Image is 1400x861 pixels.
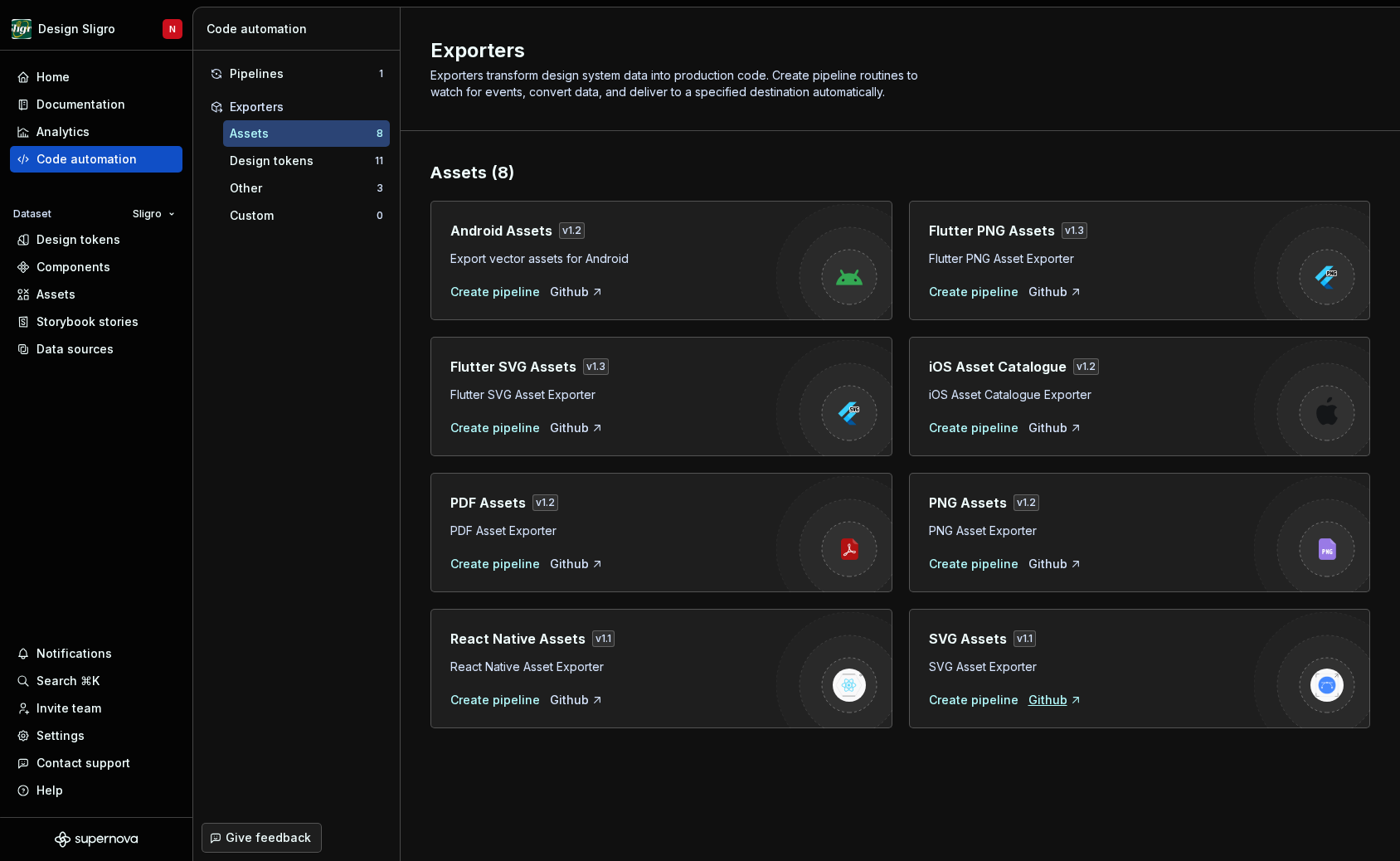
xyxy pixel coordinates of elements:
h4: React Native Assets [450,629,586,649]
h2: Exporters [430,37,1350,64]
a: Data sources [10,336,182,362]
button: Create pipeline [450,556,540,572]
button: Create pipeline [450,284,540,300]
div: 8 [377,127,383,140]
div: Analytics [36,124,90,140]
div: PDF Asset Exporter [450,523,776,539]
h4: Flutter SVG Assets [450,357,576,377]
div: Github [1028,692,1082,708]
a: Documentation [10,91,182,118]
a: Other3 [223,175,390,202]
button: Create pipeline [929,692,1018,708]
div: Assets (8) [430,161,1370,184]
div: React Native Asset Exporter [450,659,776,675]
div: Flutter PNG Asset Exporter [929,251,1255,267]
div: 0 [377,209,383,222]
button: Design tokens11 [223,148,390,174]
span: Sligro [133,207,162,221]
div: Create pipeline [929,556,1018,572]
a: Github [550,692,604,708]
div: Custom [230,207,377,224]
h4: iOS Asset Catalogue [929,357,1067,377]
a: Github [1028,420,1082,436]
a: Github [1028,284,1082,300]
h4: Flutter PNG Assets [929,221,1055,241]
div: Settings [36,727,85,744]
a: Pipelines1 [203,61,390,87]
div: v 1.1 [592,630,615,647]
div: Assets [36,286,75,303]
div: Design tokens [230,153,375,169]
div: Dataset [13,207,51,221]
span: Exporters transform design system data into production code. Create pipeline routines to watch fo... [430,68,921,99]
svg: Supernova Logo [55,831,138,848]
div: v 1.3 [583,358,609,375]
a: Settings [10,722,182,749]
div: v 1.2 [1073,358,1099,375]
div: Create pipeline [450,692,540,708]
div: v 1.1 [1014,630,1036,647]
div: Invite team [36,700,101,717]
a: Design tokens [10,226,182,253]
div: 3 [377,182,383,195]
div: v 1.2 [1014,494,1039,511]
button: Create pipeline [450,420,540,436]
div: Code automation [207,21,393,37]
div: Code automation [36,151,137,168]
div: Export vector assets for Android [450,251,776,267]
div: Contact support [36,755,130,771]
div: Other [230,180,377,197]
a: Github [550,284,604,300]
div: Search ⌘K [36,673,100,689]
button: Create pipeline [929,284,1018,300]
span: Give feedback [226,829,311,846]
a: Analytics [10,119,182,145]
button: Help [10,777,182,804]
div: PNG Asset Exporter [929,523,1255,539]
div: Help [36,782,63,799]
div: Data sources [36,341,114,358]
div: Pipelines [230,66,379,82]
div: v 1.3 [1062,222,1087,239]
div: Design tokens [36,231,120,248]
a: Github [550,420,604,436]
div: Exporters [230,99,383,115]
div: N [169,22,176,36]
img: 1515fa79-85a1-47b9-9547-3b635611c5f8.png [12,19,32,39]
div: v 1.2 [532,494,558,511]
div: Storybook stories [36,314,139,330]
a: Components [10,254,182,280]
a: Github [1028,556,1082,572]
div: 11 [375,154,383,168]
div: Notifications [36,645,112,662]
h4: SVG Assets [929,629,1007,649]
a: Storybook stories [10,309,182,335]
a: Code automation [10,146,182,173]
h4: PDF Assets [450,493,526,513]
a: Assets8 [223,120,390,147]
a: Github [550,556,604,572]
button: Custom0 [223,202,390,229]
h4: PNG Assets [929,493,1007,513]
a: Assets [10,281,182,308]
button: Notifications [10,640,182,667]
button: Create pipeline [929,420,1018,436]
div: Assets [230,125,377,142]
a: Invite team [10,695,182,722]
